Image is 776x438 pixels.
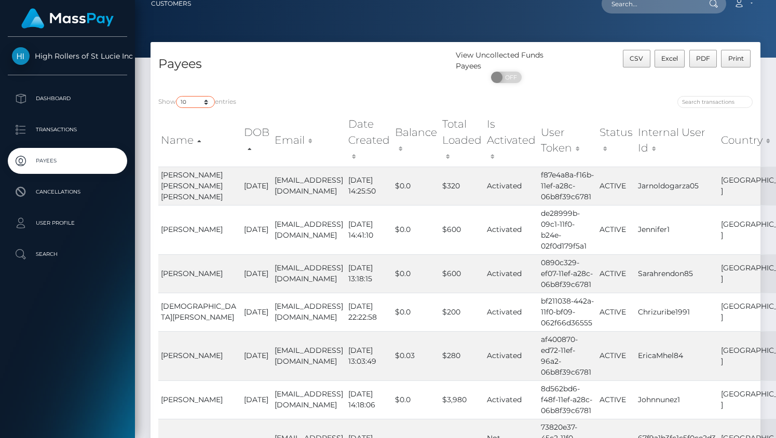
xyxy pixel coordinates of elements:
[241,167,272,205] td: [DATE]
[272,167,346,205] td: [EMAIL_ADDRESS][DOMAIN_NAME]
[689,50,717,67] button: PDF
[440,293,484,331] td: $200
[158,205,241,254] td: [PERSON_NAME]
[597,331,635,380] td: ACTIVE
[635,331,718,380] td: EricaMhel84
[346,293,392,331] td: [DATE] 22:22:58
[272,293,346,331] td: [EMAIL_ADDRESS][DOMAIN_NAME]
[346,331,392,380] td: [DATE] 13:03:49
[241,380,272,419] td: [DATE]
[12,247,123,262] p: Search
[392,380,440,419] td: $0.0
[538,380,597,419] td: 8d562bd6-f48f-11ef-a28c-06b8f39c6781
[158,167,241,205] td: [PERSON_NAME] [PERSON_NAME] [PERSON_NAME]
[272,380,346,419] td: [EMAIL_ADDRESS][DOMAIN_NAME]
[241,293,272,331] td: [DATE]
[8,241,127,267] a: Search
[677,96,753,108] input: Search transactions
[8,117,127,143] a: Transactions
[8,210,127,236] a: User Profile
[597,293,635,331] td: ACTIVE
[12,47,30,65] img: High Rollers of St Lucie Inc
[241,205,272,254] td: [DATE]
[392,205,440,254] td: $0.0
[597,167,635,205] td: ACTIVE
[158,331,241,380] td: [PERSON_NAME]
[8,51,127,61] span: High Rollers of St Lucie Inc
[346,380,392,419] td: [DATE] 14:18:06
[272,114,346,166] th: Email: activate to sort column ascending
[597,380,635,419] td: ACTIVE
[661,54,678,62] span: Excel
[635,114,718,166] th: Internal User Id: activate to sort column ascending
[440,205,484,254] td: $600
[12,91,123,106] p: Dashboard
[597,254,635,293] td: ACTIVE
[538,167,597,205] td: f87e4a8a-f16b-11ef-a28c-06b8f39c6781
[623,50,650,67] button: CSV
[12,215,123,231] p: User Profile
[635,205,718,254] td: Jennifer1
[346,114,392,166] th: Date Created: activate to sort column ascending
[392,254,440,293] td: $0.0
[456,50,557,72] div: View Uncollected Funds Payees
[440,254,484,293] td: $600
[497,72,523,83] span: OFF
[158,96,236,108] label: Show entries
[8,179,127,205] a: Cancellations
[597,114,635,166] th: Status: activate to sort column ascending
[158,114,241,166] th: Name: activate to sort column ascending
[272,254,346,293] td: [EMAIL_ADDRESS][DOMAIN_NAME]
[158,293,241,331] td: [DEMOGRAPHIC_DATA][PERSON_NAME]
[538,205,597,254] td: de28999b-09c1-11f0-b24e-02f0d179f5a1
[241,331,272,380] td: [DATE]
[597,205,635,254] td: ACTIVE
[635,380,718,419] td: Johnnunez1
[635,293,718,331] td: Chrizuribe1991
[21,8,114,29] img: MassPay Logo
[392,293,440,331] td: $0.0
[721,50,751,67] button: Print
[158,254,241,293] td: [PERSON_NAME]
[630,54,643,62] span: CSV
[538,254,597,293] td: 0890c329-ef07-11ef-a28c-06b8f39c6781
[440,114,484,166] th: Total Loaded: activate to sort column ascending
[346,205,392,254] td: [DATE] 14:41:10
[158,55,448,73] h4: Payees
[635,254,718,293] td: Sarahrendon85
[696,54,710,62] span: PDF
[635,167,718,205] td: Jarnoldogarza05
[538,331,597,380] td: af400870-ed72-11ef-96a2-06b8f39c6781
[12,122,123,138] p: Transactions
[272,331,346,380] td: [EMAIL_ADDRESS][DOMAIN_NAME]
[241,114,272,166] th: DOB: activate to sort column descending
[484,293,538,331] td: Activated
[176,96,215,108] select: Showentries
[484,331,538,380] td: Activated
[241,254,272,293] td: [DATE]
[346,254,392,293] td: [DATE] 13:18:15
[392,167,440,205] td: $0.0
[8,148,127,174] a: Payees
[392,114,440,166] th: Balance: activate to sort column ascending
[440,380,484,419] td: $3,980
[12,184,123,200] p: Cancellations
[484,167,538,205] td: Activated
[484,205,538,254] td: Activated
[728,54,744,62] span: Print
[440,167,484,205] td: $320
[538,293,597,331] td: bf211038-442a-11f0-bf09-062f66d36555
[158,380,241,419] td: [PERSON_NAME]
[538,114,597,166] th: User Token: activate to sort column ascending
[12,153,123,169] p: Payees
[8,86,127,112] a: Dashboard
[655,50,685,67] button: Excel
[440,331,484,380] td: $280
[392,331,440,380] td: $0.03
[484,254,538,293] td: Activated
[484,114,538,166] th: Is Activated: activate to sort column ascending
[272,205,346,254] td: [EMAIL_ADDRESS][DOMAIN_NAME]
[346,167,392,205] td: [DATE] 14:25:50
[484,380,538,419] td: Activated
